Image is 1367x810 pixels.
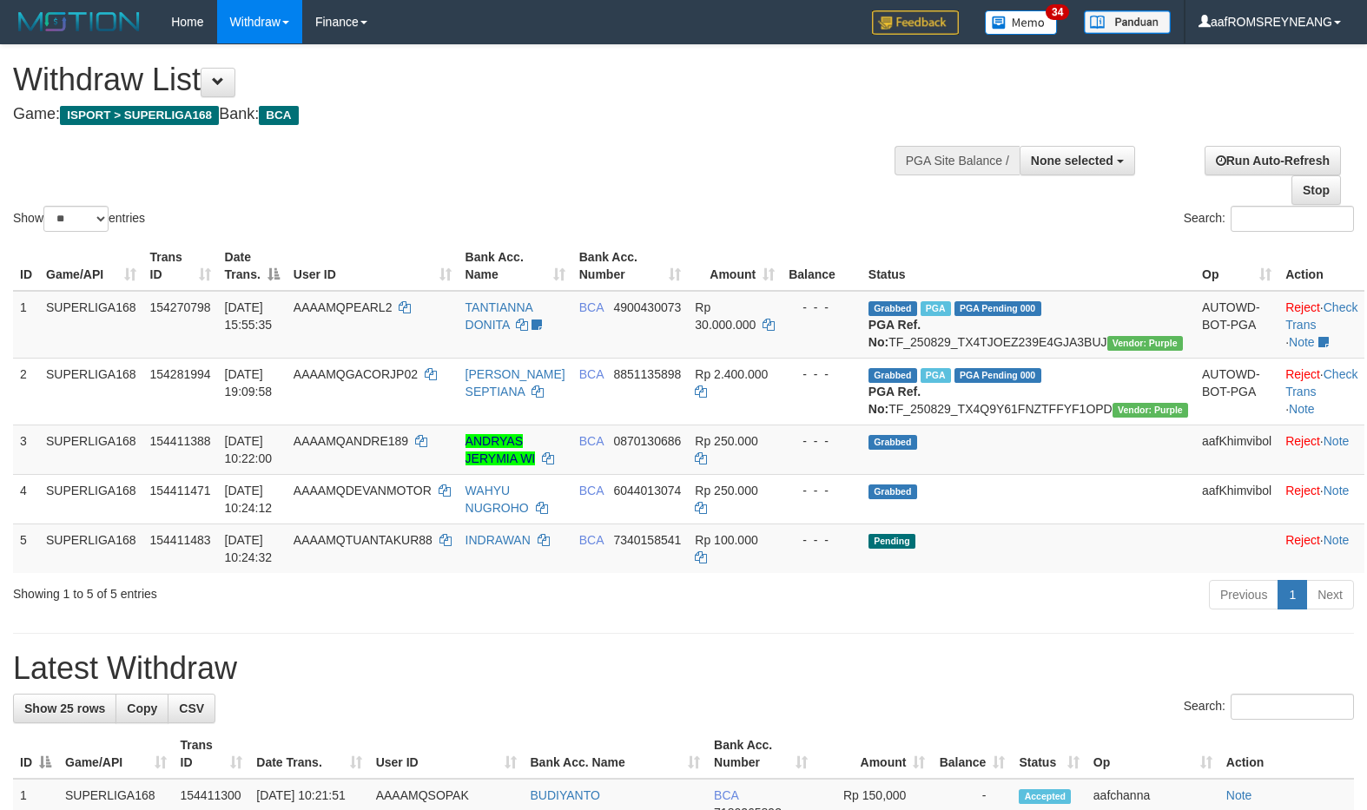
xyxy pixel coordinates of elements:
[294,367,418,381] span: AAAAMQGACORJP02
[1195,474,1278,524] td: aafKhimvibol
[868,385,921,416] b: PGA Ref. No:
[1306,580,1354,609] a: Next
[921,368,951,383] span: Marked by aafnonsreyleab
[294,533,433,547] span: AAAAMQTUANTAKUR88
[225,533,273,564] span: [DATE] 10:24:32
[862,241,1195,291] th: Status
[579,367,604,381] span: BCA
[218,241,287,291] th: Date Trans.: activate to sort column descending
[466,434,536,465] a: ANDRYAS JERYMIA WI
[613,434,681,448] span: Copy 0870130686 to clipboard
[572,241,689,291] th: Bank Acc. Number: activate to sort column ascending
[579,533,604,547] span: BCA
[1285,484,1320,497] a: Reject
[150,533,211,547] span: 154411483
[1324,434,1350,448] a: Note
[1019,789,1071,804] span: Accepted
[954,368,1041,383] span: PGA Pending
[179,701,204,715] span: CSV
[58,729,174,779] th: Game/API: activate to sort column ascending
[868,534,915,549] span: Pending
[259,106,298,125] span: BCA
[789,299,855,316] div: - - -
[174,729,250,779] th: Trans ID: activate to sort column ascending
[1219,729,1354,779] th: Action
[43,206,109,232] select: Showentries
[13,358,39,425] td: 2
[369,729,524,779] th: User ID: activate to sort column ascending
[782,241,862,291] th: Balance
[1285,300,1357,332] a: Check Trans
[13,291,39,359] td: 1
[613,367,681,381] span: Copy 8851135898 to clipboard
[39,291,143,359] td: SUPERLIGA168
[954,301,1041,316] span: PGA Pending
[294,484,432,497] span: AAAAMQDEVANMOTOR
[13,474,39,524] td: 4
[862,291,1195,359] td: TF_250829_TX4TJOEZ239E4GJA3BUJ
[932,729,1012,779] th: Balance: activate to sort column ascending
[862,358,1195,425] td: TF_250829_TX4Q9Y61FNZTFFYF1OPD
[294,434,408,448] span: AAAAMQANDRE189
[1285,434,1320,448] a: Reject
[466,533,531,547] a: INDRAWAN
[695,434,757,448] span: Rp 250.000
[1046,4,1069,20] span: 34
[868,435,917,450] span: Grabbed
[466,300,533,332] a: TANTIANNA DONITA
[1020,146,1135,175] button: None selected
[466,367,565,398] a: [PERSON_NAME] SEPTIANA
[985,10,1058,35] img: Button%20Memo.svg
[1278,474,1364,524] td: ·
[579,300,604,314] span: BCA
[1278,241,1364,291] th: Action
[1195,291,1278,359] td: AUTOWD-BOT-PGA
[39,425,143,474] td: SUPERLIGA168
[815,729,933,779] th: Amount: activate to sort column ascending
[868,301,917,316] span: Grabbed
[1324,533,1350,547] a: Note
[39,524,143,573] td: SUPERLIGA168
[60,106,219,125] span: ISPORT > SUPERLIGA168
[1031,154,1113,168] span: None selected
[1195,425,1278,474] td: aafKhimvibol
[225,300,273,332] span: [DATE] 15:55:35
[116,694,168,723] a: Copy
[287,241,459,291] th: User ID: activate to sort column ascending
[1226,788,1252,802] a: Note
[707,729,815,779] th: Bank Acc. Number: activate to sort column ascending
[13,206,145,232] label: Show entries
[143,241,218,291] th: Trans ID: activate to sort column ascending
[1195,358,1278,425] td: AUTOWD-BOT-PGA
[1107,336,1183,351] span: Vendor URL: https://trx4.1velocity.biz
[39,241,143,291] th: Game/API: activate to sort column ascending
[225,484,273,515] span: [DATE] 10:24:12
[1289,402,1315,416] a: Note
[127,701,157,715] span: Copy
[868,318,921,349] b: PGA Ref. No:
[789,531,855,549] div: - - -
[150,367,211,381] span: 154281994
[225,434,273,465] span: [DATE] 10:22:00
[1205,146,1341,175] a: Run Auto-Refresh
[868,368,917,383] span: Grabbed
[13,524,39,573] td: 5
[1278,358,1364,425] td: · ·
[1113,403,1188,418] span: Vendor URL: https://trx4.1velocity.biz
[1012,729,1086,779] th: Status: activate to sort column ascending
[613,533,681,547] span: Copy 7340158541 to clipboard
[1184,206,1354,232] label: Search:
[695,533,757,547] span: Rp 100.000
[531,788,600,802] a: BUDIYANTO
[695,300,756,332] span: Rp 30.000.000
[24,701,105,715] span: Show 25 rows
[1278,580,1307,609] a: 1
[39,358,143,425] td: SUPERLIGA168
[868,484,917,499] span: Grabbed
[168,694,215,723] a: CSV
[789,365,855,383] div: - - -
[1289,335,1315,349] a: Note
[789,482,855,499] div: - - -
[13,694,116,723] a: Show 25 rows
[714,788,738,802] span: BCA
